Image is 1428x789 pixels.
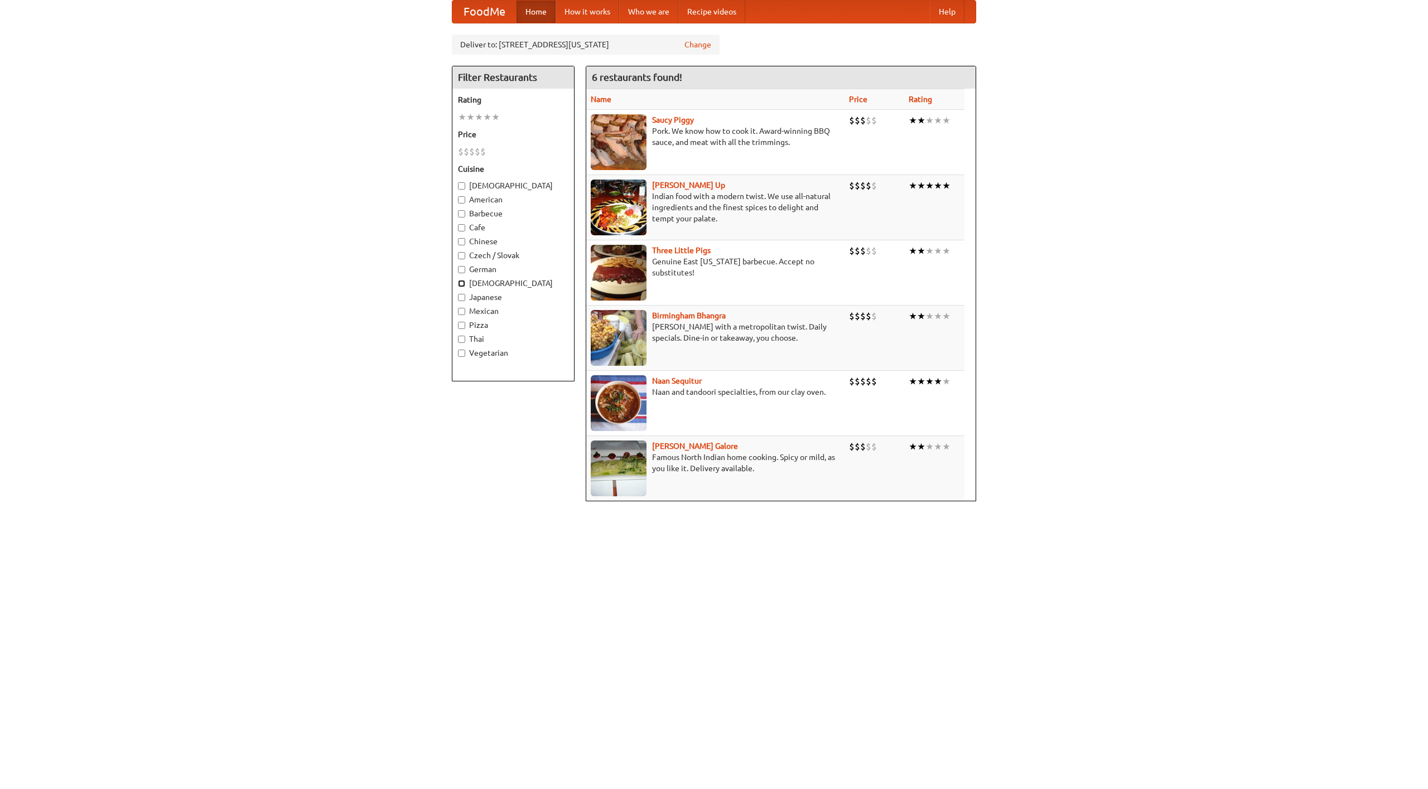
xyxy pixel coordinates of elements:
[866,114,871,127] li: $
[458,236,568,247] label: Chinese
[934,310,942,322] li: ★
[591,386,840,398] p: Naan and tandoori specialties, from our clay oven.
[458,250,568,261] label: Czech / Slovak
[652,442,738,451] a: [PERSON_NAME] Galore
[860,245,866,257] li: $
[942,245,951,257] li: ★
[652,115,694,124] a: Saucy Piggy
[466,111,475,123] li: ★
[556,1,619,23] a: How it works
[475,146,480,158] li: $
[458,264,568,275] label: German
[925,180,934,192] li: ★
[491,111,500,123] li: ★
[871,180,877,192] li: $
[458,252,465,259] input: Czech / Slovak
[917,375,925,388] li: ★
[925,310,934,322] li: ★
[458,308,465,315] input: Mexican
[855,375,860,388] li: $
[866,180,871,192] li: $
[458,347,568,359] label: Vegetarian
[866,375,871,388] li: $
[860,114,866,127] li: $
[458,350,465,357] input: Vegetarian
[652,311,726,320] b: Birmingham Bhangra
[866,245,871,257] li: $
[592,72,682,83] ng-pluralize: 6 restaurants found!
[652,246,711,255] a: Three Little Pigs
[458,278,568,289] label: [DEMOGRAPHIC_DATA]
[458,322,465,329] input: Pizza
[517,1,556,23] a: Home
[849,441,855,453] li: $
[458,208,568,219] label: Barbecue
[860,441,866,453] li: $
[942,310,951,322] li: ★
[917,245,925,257] li: ★
[452,66,574,89] h4: Filter Restaurants
[591,441,647,496] img: currygalore.jpg
[934,441,942,453] li: ★
[464,146,469,158] li: $
[458,163,568,175] h5: Cuisine
[458,196,465,204] input: American
[849,375,855,388] li: $
[866,441,871,453] li: $
[855,180,860,192] li: $
[909,180,917,192] li: ★
[909,375,917,388] li: ★
[591,310,647,366] img: bhangra.jpg
[591,245,647,301] img: littlepigs.jpg
[591,191,840,224] p: Indian food with a modern twist. We use all-natural ingredients and the finest spices to delight ...
[475,111,483,123] li: ★
[458,306,568,317] label: Mexican
[458,111,466,123] li: ★
[849,114,855,127] li: $
[458,320,568,331] label: Pizza
[458,266,465,273] input: German
[458,94,568,105] h5: Rating
[934,114,942,127] li: ★
[458,336,465,343] input: Thai
[909,441,917,453] li: ★
[678,1,745,23] a: Recipe videos
[871,441,877,453] li: $
[849,95,867,104] a: Price
[871,245,877,257] li: $
[458,222,568,233] label: Cafe
[866,310,871,322] li: $
[458,180,568,191] label: [DEMOGRAPHIC_DATA]
[925,245,934,257] li: ★
[483,111,491,123] li: ★
[855,245,860,257] li: $
[942,114,951,127] li: ★
[909,310,917,322] li: ★
[860,375,866,388] li: $
[452,1,517,23] a: FoodMe
[855,114,860,127] li: $
[917,310,925,322] li: ★
[930,1,964,23] a: Help
[458,292,568,303] label: Japanese
[871,375,877,388] li: $
[860,310,866,322] li: $
[591,256,840,278] p: Genuine East [US_STATE] barbecue. Accept no substitutes!
[942,375,951,388] li: ★
[917,114,925,127] li: ★
[591,114,647,170] img: saucy.jpg
[942,180,951,192] li: ★
[917,180,925,192] li: ★
[934,245,942,257] li: ★
[652,376,702,385] a: Naan Sequitur
[458,146,464,158] li: $
[925,114,934,127] li: ★
[591,95,611,104] a: Name
[652,181,725,190] a: [PERSON_NAME] Up
[942,441,951,453] li: ★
